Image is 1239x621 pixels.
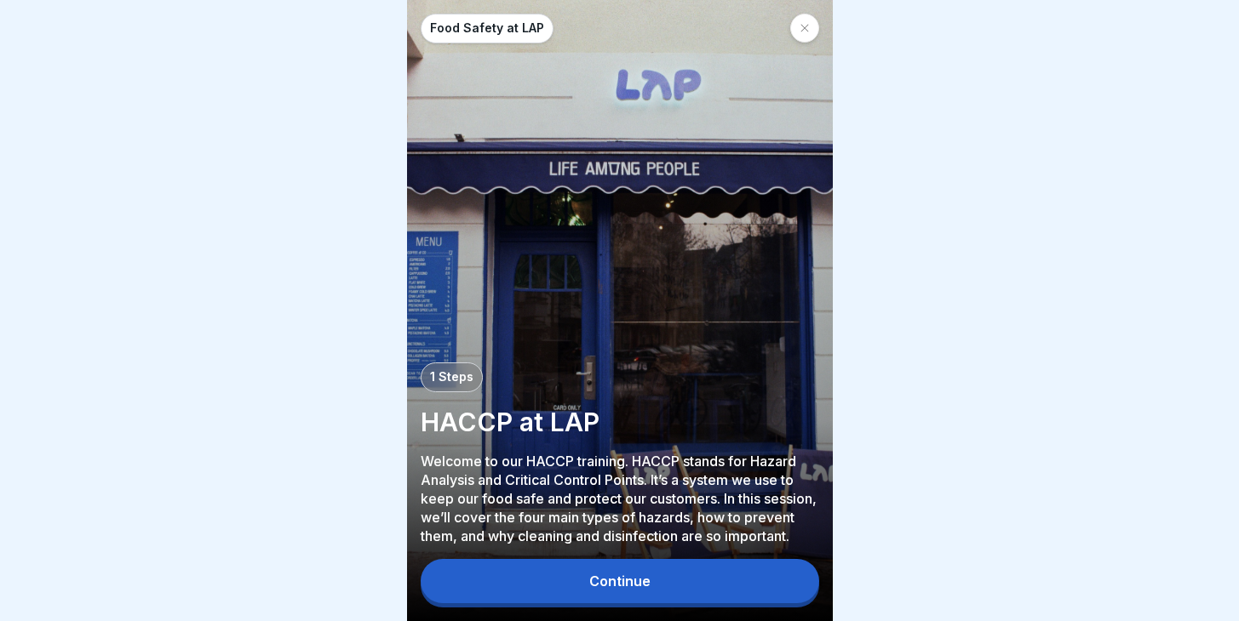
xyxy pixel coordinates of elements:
[430,21,544,36] p: Food Safety at LAP
[421,452,819,545] p: Welcome to our HACCP training. HACCP stands for Hazard Analysis and Critical Control Points. It’s...
[421,406,819,438] p: HACCP at LAP
[430,370,473,385] p: 1 Steps
[421,559,819,603] button: Continue
[589,573,651,589] div: Continue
